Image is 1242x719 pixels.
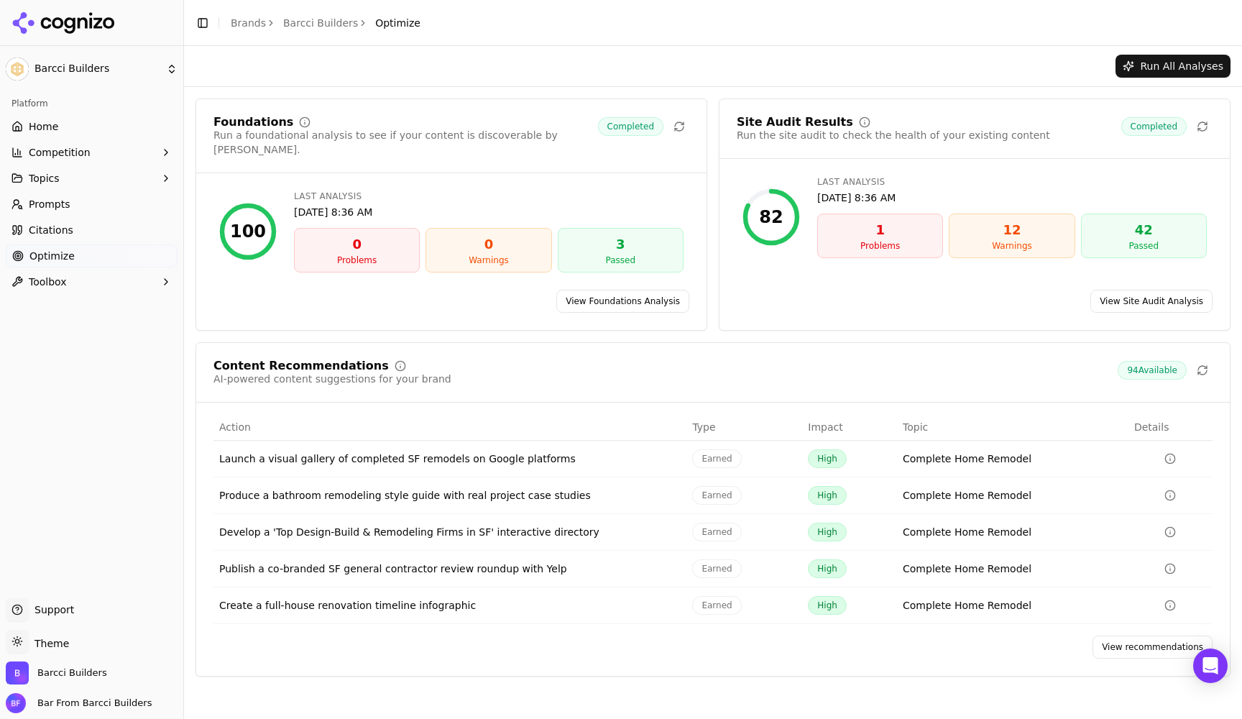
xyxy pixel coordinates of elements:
[213,360,389,372] div: Content Recommendations
[1134,420,1207,434] div: Details
[29,638,69,649] span: Theme
[903,420,1123,434] div: Topic
[32,697,152,710] span: Bar From Barcci Builders
[6,270,178,293] button: Toolbox
[219,525,681,539] div: Develop a 'Top Design-Build & Remodeling Firms in SF' interactive directory
[1092,636,1213,659] a: View recommendations
[808,559,847,578] span: High
[808,523,847,541] span: High
[6,92,178,115] div: Platform
[598,117,663,136] span: Completed
[432,255,545,266] div: Warnings
[29,171,60,186] span: Topics
[955,220,1068,240] div: 12
[6,141,178,164] button: Competition
[294,205,684,219] div: [DATE] 8:36 AM
[219,488,681,503] div: Produce a bathroom remodeling style guide with real project case studies
[432,234,545,255] div: 0
[808,596,847,615] span: High
[692,523,741,541] span: Earned
[219,598,681,613] div: Create a full-house renovation timeline infographic
[737,116,853,128] div: Site Audit Results
[219,420,681,434] div: Action
[692,559,741,578] span: Earned
[300,234,413,255] div: 0
[219,452,681,466] div: Launch a visual gallery of completed SF remodels on Google platforms
[737,128,1050,142] div: Run the site audit to check the health of your existing content
[213,116,293,128] div: Foundations
[29,145,91,160] span: Competition
[6,193,178,216] a: Prompts
[29,223,73,237] span: Citations
[300,255,413,266] div: Problems
[692,596,741,615] span: Earned
[759,206,783,229] div: 82
[6,244,178,267] a: Optimize
[692,449,741,468] span: Earned
[29,275,67,289] span: Toolbox
[213,372,451,386] div: AI-powered content suggestions for your brand
[808,486,847,505] span: High
[213,414,1213,624] div: Data table
[213,128,598,157] div: Run a foundational analysis to see if your content is discoverable by [PERSON_NAME].
[6,58,29,81] img: Barcci Builders
[6,661,29,684] img: Barcci Builders
[1087,240,1200,252] div: Passed
[692,420,796,434] div: Type
[219,562,681,576] div: Publish a co-branded SF general contractor review roundup with Yelp
[6,693,152,713] button: Open user button
[903,452,1031,466] a: Complete Home Remodel
[692,486,741,505] span: Earned
[6,219,178,242] a: Citations
[29,197,70,211] span: Prompts
[817,191,1207,205] div: [DATE] 8:36 AM
[903,525,1031,539] a: Complete Home Remodel
[564,234,677,255] div: 3
[903,562,1031,576] a: Complete Home Remodel
[6,115,178,138] a: Home
[564,255,677,266] div: Passed
[34,63,160,75] span: Barcci Builders
[37,667,107,679] span: Barcci Builders
[824,240,937,252] div: Problems
[1121,117,1187,136] span: Completed
[29,603,74,617] span: Support
[6,693,26,713] img: Bar From Barcci Builders
[808,449,847,468] span: High
[231,17,266,29] a: Brands
[808,420,891,434] div: Impact
[817,176,1207,188] div: Last Analysis
[1118,361,1187,380] span: 94 Available
[824,220,937,240] div: 1
[231,16,420,30] nav: breadcrumb
[294,191,684,202] div: Last Analysis
[903,598,1031,613] a: Complete Home Remodel
[283,16,358,30] a: Barcci Builders
[29,119,58,134] span: Home
[955,240,1068,252] div: Warnings
[1115,55,1230,78] button: Run All Analyses
[1090,290,1213,313] a: View Site Audit Analysis
[230,220,266,243] div: 100
[556,290,689,313] a: View Foundations Analysis
[903,488,1031,503] a: Complete Home Remodel
[1087,220,1200,240] div: 42
[29,249,75,263] span: Optimize
[1193,649,1228,683] div: Open Intercom Messenger
[6,167,178,190] button: Topics
[375,16,420,30] span: Optimize
[6,661,107,684] button: Open organization switcher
